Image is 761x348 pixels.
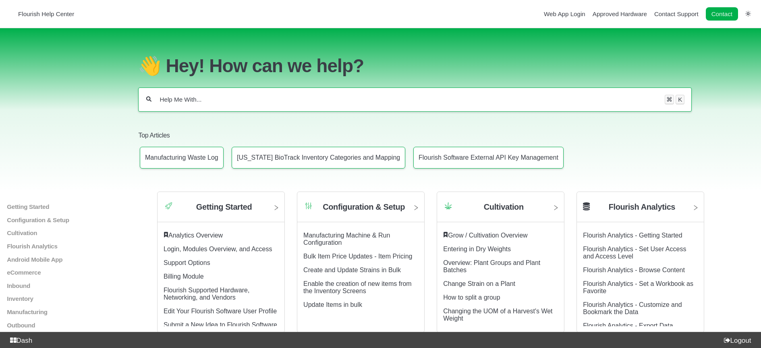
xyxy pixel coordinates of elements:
[164,259,210,266] a: Support Options article
[443,259,540,273] a: Overview: Plant Groups and Plant Batches article
[303,301,362,308] a: Update Items in bulk article
[583,246,686,260] a: Flourish Analytics - Set User Access and Access Level article
[6,243,131,250] a: Flourish Analytics
[593,10,647,17] a: Approved Hardware navigation item
[6,269,131,276] a: eCommerce
[654,10,699,17] a: Contact Support navigation item
[164,321,277,328] a: Submit a New Idea to Flourish Software article
[303,267,401,273] a: Create and Update Strains in Bulk article
[164,232,278,239] div: ​
[6,295,131,302] a: Inventory
[443,201,453,211] img: Category icon
[323,202,405,212] h2: Configuration & Setup
[443,280,515,287] a: Change Strain on a Plant article
[443,232,558,239] div: ​
[303,280,412,294] a: Enable the creation of new items from the Inventory Screens article
[303,201,313,211] img: Category icon
[583,232,682,239] a: Flourish Analytics - Getting Started article
[6,308,131,315] a: Manufacturing
[448,232,527,239] a: Grow / Cultivation Overview article
[6,229,131,236] a: Cultivation
[145,154,218,161] p: Manufacturing Waste Log
[583,280,693,294] a: Flourish Analytics - Set a Workbook as Favorite article
[419,154,558,161] p: Flourish Software External API Key Management
[443,294,500,301] a: How to split a group article
[18,10,74,17] span: Flourish Help Center
[706,7,738,21] a: Contact
[6,216,131,223] a: Configuration & Setup
[164,308,277,315] a: Edit Your Flourish Software User Profile article
[164,232,168,238] svg: Featured
[665,95,674,104] kbd: ⌘
[10,8,14,19] img: Flourish Help Center Logo
[6,321,131,328] a: Outbound
[665,95,684,104] div: Keyboard shortcut for search
[159,96,657,104] input: Help Me With...
[577,198,704,222] a: Flourish Analytics
[297,198,424,222] a: Category icon Configuration & Setup
[196,202,252,212] h2: Getting Started
[138,131,692,140] h2: Top Articles
[6,282,131,289] a: Inbound
[6,256,131,263] a: Android Mobile App
[10,8,74,19] a: Flourish Help Center
[609,202,675,212] h2: Flourish Analytics
[704,8,740,20] li: Contact desktop
[168,232,223,239] a: Analytics Overview article
[745,10,751,17] a: Switch dark mode setting
[303,232,390,246] a: Manufacturing Machine & Run Configuration article
[676,95,684,104] kbd: K
[164,246,272,252] a: Login, Modules Overview, and Access article
[413,147,564,169] a: Article: Flourish Software External API Key Management
[6,203,131,210] a: Getting Started
[583,322,673,329] a: Flourish Analytics - Export Data article
[303,253,412,260] a: Bulk Item Price Updates - Item Pricing article
[443,246,511,252] a: Entering in Dry Weights article
[140,147,224,169] a: Article: Manufacturing Waste Log
[583,301,682,315] a: Flourish Analytics - Customize and Bookmark the Data article
[138,55,692,77] h1: 👋 Hey! How can we help?
[164,273,204,280] a: Billing Module article
[437,198,564,222] a: Category icon Cultivation
[164,287,249,301] a: Flourish Supported Hardware, Networking, and Vendors article
[443,232,448,238] svg: Featured
[484,202,524,212] h2: Cultivation
[164,201,174,211] img: Category icon
[544,10,585,17] a: Web App Login navigation item
[232,147,405,169] a: Article: New York BioTrack Inventory Categories and Mapping
[158,198,284,222] a: Category icon Getting Started
[237,154,400,161] p: [US_STATE] BioTrack Inventory Categories and Mapping
[6,337,32,344] a: Dash
[583,267,685,273] a: Flourish Analytics - Browse Content article
[443,308,552,322] a: Changing the UOM of a Harvest's Wet Weight article
[138,119,692,176] section: Top Articles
